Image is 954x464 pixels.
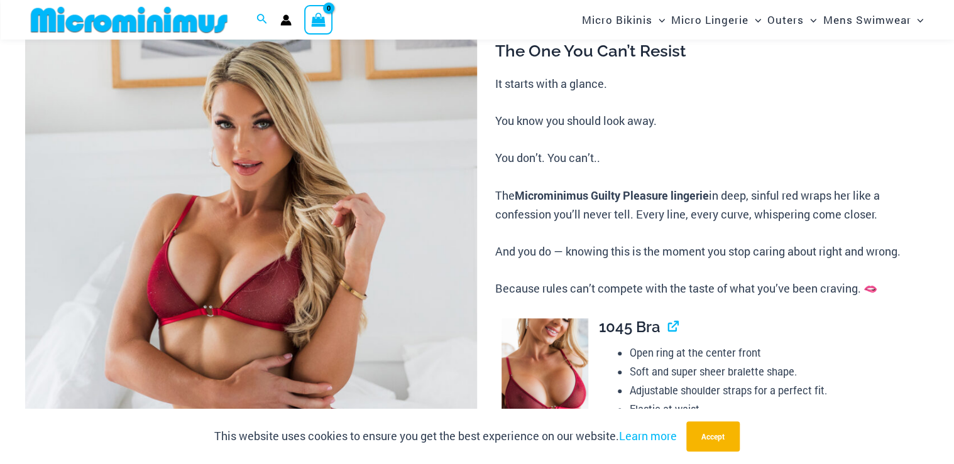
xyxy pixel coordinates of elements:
[911,4,923,36] span: Menu Toggle
[304,5,333,34] a: View Shopping Cart, empty
[629,381,929,400] li: Adjustable shoulder straps for a perfect fit.
[629,400,929,419] li: Elastic at waist.
[495,41,929,62] h3: The One You Can’t Resist
[629,343,929,362] li: Open ring at the center front
[764,4,820,36] a: OutersMenu ToggleMenu Toggle
[577,2,929,38] nav: Site Navigation
[629,362,929,381] li: Soft and super sheer bralette shape.
[515,188,709,203] b: Microminimus Guilty Pleasure lingerie
[804,4,816,36] span: Menu Toggle
[26,6,233,34] img: MM SHOP LOGO FLAT
[671,4,748,36] span: Micro Lingerie
[686,421,740,451] button: Accept
[820,4,926,36] a: Mens SwimwearMenu ToggleMenu Toggle
[668,4,764,36] a: Micro LingerieMenu ToggleMenu Toggle
[579,4,668,36] a: Micro BikinisMenu ToggleMenu Toggle
[599,318,661,336] span: 1045 Bra
[280,14,292,26] a: Account icon link
[214,427,677,446] p: This website uses cookies to ensure you get the best experience on our website.
[582,4,652,36] span: Micro Bikinis
[256,12,268,28] a: Search icon link
[748,4,761,36] span: Menu Toggle
[502,318,588,448] img: Guilty Pleasures Red 1045 Bra
[495,75,929,298] p: It starts with a glance. You know you should look away. You don’t. You can’t.. The in deep, sinfu...
[652,4,665,36] span: Menu Toggle
[767,4,804,36] span: Outers
[823,4,911,36] span: Mens Swimwear
[619,428,677,443] a: Learn more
